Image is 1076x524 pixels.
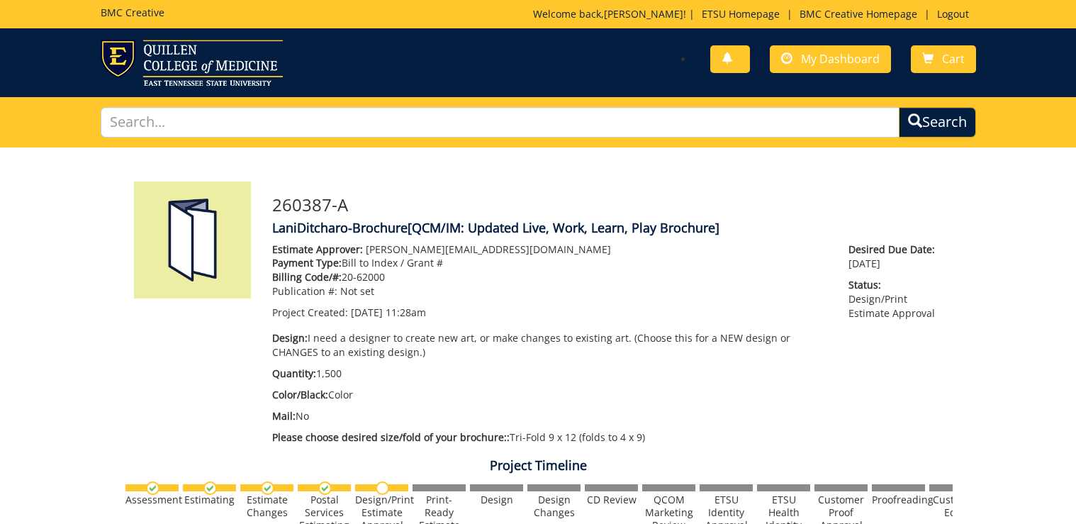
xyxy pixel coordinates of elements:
[929,494,982,519] div: Customer Edits
[101,7,164,18] h5: BMC Creative
[930,7,976,21] a: Logout
[272,388,328,401] span: Color/Black:
[272,306,348,319] span: Project Created:
[261,481,274,495] img: checkmark
[125,494,179,506] div: Assessment
[183,494,236,506] div: Estimating
[801,51,880,67] span: My Dashboard
[272,430,510,444] span: Please choose desired size/fold of your brochure::
[272,331,308,345] span: Design:
[533,7,976,21] p: Welcome back, ! | | |
[770,45,891,73] a: My Dashboard
[848,243,942,257] span: Desired Due Date:
[272,196,942,214] h3: 260387-A
[272,256,342,269] span: Payment Type:
[376,481,389,495] img: no
[272,367,827,381] p: 1,500
[272,409,296,423] span: Mail:
[848,278,942,320] p: Design/Print Estimate Approval
[408,219,719,236] span: [QCM/IM: Updated Live, Work, Learn, Play Brochure]
[272,270,342,284] span: Billing Code/#:
[585,494,638,506] div: CD Review
[272,243,827,257] p: [PERSON_NAME][EMAIL_ADDRESS][DOMAIN_NAME]
[134,182,251,299] img: Product featured image
[272,430,827,445] p: Tri-Fold 9 x 12 (folds to 4 x 9)
[272,256,827,270] p: Bill to Index / Grant #
[527,494,581,519] div: Design Changes
[272,331,827,359] p: I need a designer to create new art, or make changes to existing art. (Choose this for a NEW desi...
[272,221,942,235] h4: LaniDitcharo-Brochure
[272,388,827,402] p: Color
[911,45,976,73] a: Cart
[470,494,523,506] div: Design
[695,7,787,21] a: ETSU Homepage
[272,367,316,380] span: Quantity:
[146,481,159,495] img: checkmark
[272,409,827,423] p: No
[848,278,942,292] span: Status:
[942,51,965,67] span: Cart
[792,7,924,21] a: BMC Creative Homepage
[351,306,426,319] span: [DATE] 11:28am
[899,107,976,138] button: Search
[272,270,827,284] p: 20-62000
[240,494,293,519] div: Estimate Changes
[848,243,942,271] p: [DATE]
[604,7,683,21] a: [PERSON_NAME]
[340,284,374,298] span: Not set
[101,40,283,86] img: ETSU logo
[272,284,337,298] span: Publication #:
[203,481,217,495] img: checkmark
[318,481,332,495] img: checkmark
[272,243,363,256] span: Estimate Approver:
[101,107,900,138] input: Search...
[872,494,925,506] div: Proofreading
[123,459,953,473] h4: Project Timeline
